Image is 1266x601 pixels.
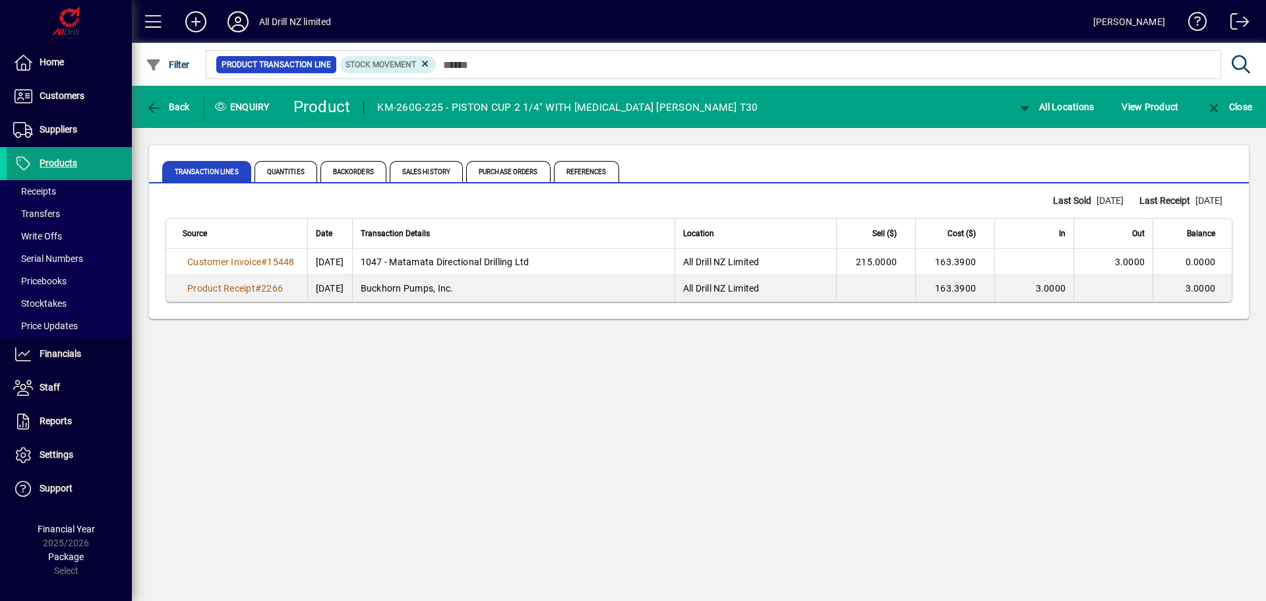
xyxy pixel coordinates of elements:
span: Price Updates [13,321,78,331]
span: Location [683,226,714,241]
span: In [1059,226,1066,241]
td: Buckhorn Pumps, Inc. [352,275,675,301]
app-page-header-button: Close enquiry [1192,95,1266,119]
a: Reports [7,405,132,438]
span: Date [316,226,332,241]
button: Profile [217,10,259,34]
span: Support [40,483,73,493]
a: Staff [7,371,132,404]
span: Transaction Lines [162,161,251,182]
span: Products [40,158,77,168]
app-page-header-button: Change Location [1003,95,1108,119]
a: Write Offs [7,225,132,247]
td: 215.0000 [836,249,915,275]
div: Date [316,226,344,241]
span: Pricebooks [13,276,67,286]
span: [DATE] [1195,195,1222,206]
span: Out [1132,226,1145,241]
div: All Drill NZ limited [259,11,332,32]
span: # [261,257,267,267]
a: Suppliers [7,113,132,146]
span: Sell ($) [872,226,897,241]
div: Product [293,96,351,117]
span: Home [40,57,64,67]
mat-chip: Product Transaction Type: Stock movement [340,56,437,73]
span: Customer Invoice [187,257,261,267]
a: Settings [7,439,132,472]
span: Source [183,226,207,241]
span: Staff [40,382,60,393]
a: Serial Numbers [7,247,132,270]
td: 3.0000 [1153,275,1232,301]
span: Reports [40,416,72,426]
button: View Product [1118,95,1182,119]
span: 3.0000 [1036,283,1066,294]
span: Package [48,552,84,562]
span: Serial Numbers [13,253,83,264]
span: Receipts [13,186,56,197]
a: Stocktakes [7,292,132,315]
a: Transfers [7,203,132,225]
button: Back [142,95,193,119]
button: All Locations [1013,95,1098,119]
a: Home [7,46,132,79]
button: Close [1203,95,1255,119]
span: Back [146,102,190,112]
div: Location [683,226,828,241]
span: Quantities [255,161,317,182]
div: [PERSON_NAME] [1093,11,1165,32]
a: Logout [1221,3,1250,46]
a: Customer Invoice#15448 [183,255,299,269]
a: Knowledge Base [1178,3,1207,46]
a: Product Receipt#2266 [183,281,287,296]
span: Financials [40,348,81,359]
span: Backorders [320,161,386,182]
td: 163.3900 [915,275,994,301]
span: Purchase Orders [466,161,551,182]
a: Price Updates [7,315,132,337]
span: Sales History [390,161,463,182]
td: 0.0000 [1153,249,1232,275]
span: Product Receipt [187,283,255,294]
span: View Product [1122,96,1178,117]
div: Source [183,226,299,241]
a: Support [7,472,132,505]
a: Customers [7,80,132,113]
td: [DATE] [307,249,352,275]
a: Receipts [7,180,132,203]
div: Cost ($) [924,226,988,241]
span: # [255,283,261,294]
div: Sell ($) [845,226,909,241]
span: Balance [1187,226,1215,241]
span: Last Sold [1053,194,1097,208]
span: 3.0000 [1115,257,1145,267]
span: [DATE] [1097,195,1124,206]
button: Add [175,10,217,34]
div: Enquiry [204,96,284,117]
td: [DATE] [307,275,352,301]
span: Write Offs [13,231,62,241]
a: Pricebooks [7,270,132,292]
span: Financial Year [38,524,95,534]
button: Filter [142,53,193,77]
span: 2266 [261,283,283,294]
td: 163.3900 [915,249,994,275]
span: Product Transaction Line [222,58,331,71]
span: Settings [40,449,73,460]
a: Financials [7,338,132,371]
span: Cost ($) [948,226,976,241]
span: Customers [40,90,84,101]
span: All Locations [1017,102,1095,112]
span: All Drill NZ Limited [683,283,760,294]
span: Transfers [13,208,60,219]
span: All Drill NZ Limited [683,257,760,267]
span: Stock movement [346,60,416,69]
span: Last Receipt [1139,194,1195,208]
span: Stocktakes [13,298,67,309]
div: KM-260G-225 - PISTON CUP 2 1/4" WITH [MEDICAL_DATA] [PERSON_NAME] T30 [377,97,758,118]
span: Close [1206,102,1252,112]
td: 1047 - Matamata Directional Drilling Ltd [352,249,675,275]
span: 15448 [267,257,294,267]
app-page-header-button: Back [132,95,204,119]
span: References [554,161,619,182]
